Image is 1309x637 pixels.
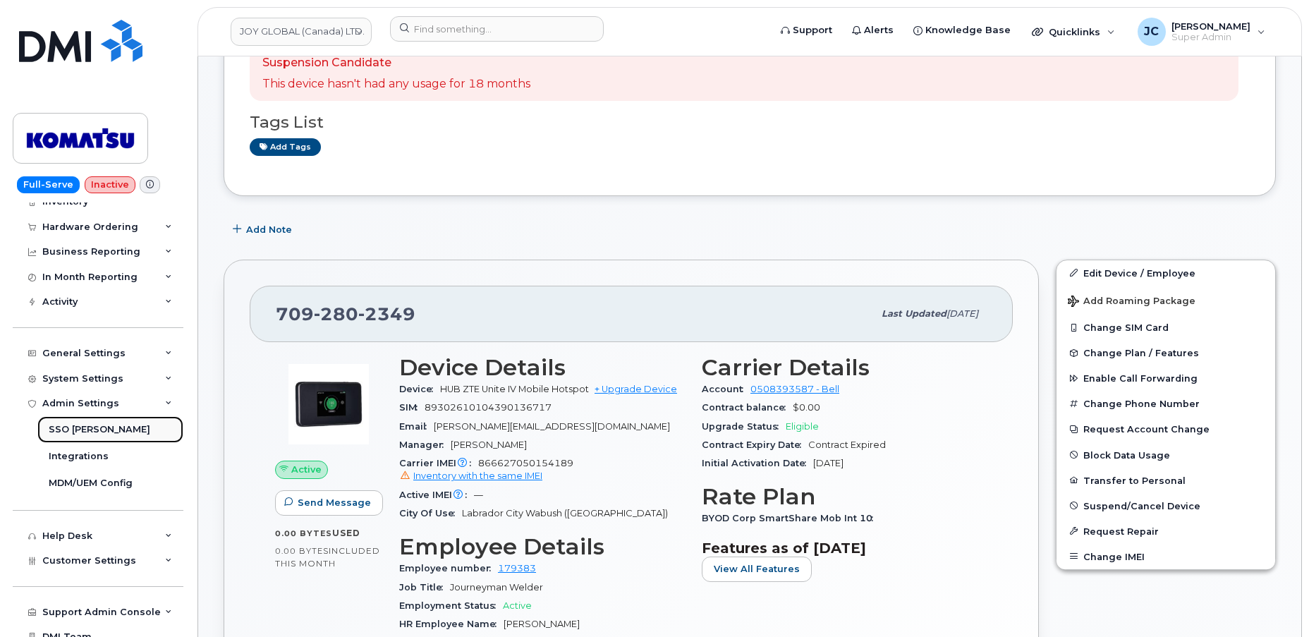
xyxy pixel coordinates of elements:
[332,528,360,538] span: used
[246,223,292,236] span: Add Note
[413,471,542,481] span: Inventory with the same IMEI
[276,303,415,324] span: 709
[793,23,832,37] span: Support
[298,496,371,509] span: Send Message
[399,582,450,593] span: Job Title
[399,471,542,481] a: Inventory with the same IMEI
[1144,23,1159,40] span: JC
[399,439,451,450] span: Manager
[503,600,532,611] span: Active
[1057,391,1275,416] button: Change Phone Number
[882,308,946,319] span: Last updated
[504,619,580,629] span: [PERSON_NAME]
[399,600,503,611] span: Employment Status
[771,16,842,44] a: Support
[842,16,903,44] a: Alerts
[1057,260,1275,286] a: Edit Device / Employee
[1057,442,1275,468] button: Block Data Usage
[1057,365,1275,391] button: Enable Call Forwarding
[440,384,589,394] span: HUB ZTE Unite IV Mobile Hotspot
[399,421,434,432] span: Email
[793,402,820,413] span: $0.00
[750,384,839,394] a: 0508393587 - Bell
[1057,340,1275,365] button: Change Plan / Features
[275,546,329,556] span: 0.00 Bytes
[224,217,304,243] button: Add Note
[702,355,987,380] h3: Carrier Details
[399,402,425,413] span: SIM
[946,308,978,319] span: [DATE]
[702,557,812,582] button: View All Features
[399,508,462,518] span: City Of Use
[1057,286,1275,315] button: Add Roaming Package
[231,18,372,46] a: JOY GLOBAL (Canada) LTD.
[1057,468,1275,493] button: Transfer to Personal
[262,76,530,92] p: This device hasn't had any usage for 18 months
[714,562,800,576] span: View All Features
[808,439,886,450] span: Contract Expired
[702,384,750,394] span: Account
[434,421,670,432] span: [PERSON_NAME][EMAIL_ADDRESS][DOMAIN_NAME]
[1171,20,1250,32] span: [PERSON_NAME]
[399,384,440,394] span: Device
[702,540,987,557] h3: Features as of [DATE]
[314,303,358,324] span: 280
[1248,576,1298,626] iframe: Messenger Launcher
[1057,315,1275,340] button: Change SIM Card
[1171,32,1250,43] span: Super Admin
[595,384,677,394] a: + Upgrade Device
[1083,373,1198,384] span: Enable Call Forwarding
[451,439,527,450] span: [PERSON_NAME]
[399,458,685,483] span: 866627050154189
[1057,544,1275,569] button: Change IMEI
[425,402,552,413] span: 89302610104390136717
[399,534,685,559] h3: Employee Details
[286,362,371,447] img: image20231002-3703462-9mpqx.jpeg
[1083,348,1199,358] span: Change Plan / Features
[786,421,819,432] span: Eligible
[399,490,474,500] span: Active IMEI
[399,355,685,380] h3: Device Details
[262,55,530,71] p: Suspension Candidate
[390,16,604,42] input: Find something...
[1022,18,1125,46] div: Quicklinks
[250,138,321,156] a: Add tags
[275,490,383,516] button: Send Message
[250,114,1250,131] h3: Tags List
[399,563,498,574] span: Employee number
[358,303,415,324] span: 2349
[498,563,536,574] a: 179383
[474,490,483,500] span: —
[702,439,808,450] span: Contract Expiry Date
[291,463,322,476] span: Active
[702,402,793,413] span: Contract balance
[813,458,844,468] span: [DATE]
[702,458,813,468] span: Initial Activation Date
[1057,493,1275,518] button: Suspend/Cancel Device
[903,16,1021,44] a: Knowledge Base
[399,619,504,629] span: HR Employee Name
[450,582,543,593] span: Journeyman Welder
[925,23,1011,37] span: Knowledge Base
[1049,26,1100,37] span: Quicklinks
[1083,500,1200,511] span: Suspend/Cancel Device
[702,513,880,523] span: BYOD Corp SmartShare Mob Int 10
[275,528,332,538] span: 0.00 Bytes
[702,421,786,432] span: Upgrade Status
[1068,296,1195,309] span: Add Roaming Package
[1057,416,1275,442] button: Request Account Change
[864,23,894,37] span: Alerts
[702,484,987,509] h3: Rate Plan
[462,508,668,518] span: Labrador City Wabush ([GEOGRAPHIC_DATA])
[1057,518,1275,544] button: Request Repair
[1128,18,1275,46] div: Jene Cook
[399,458,478,468] span: Carrier IMEI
